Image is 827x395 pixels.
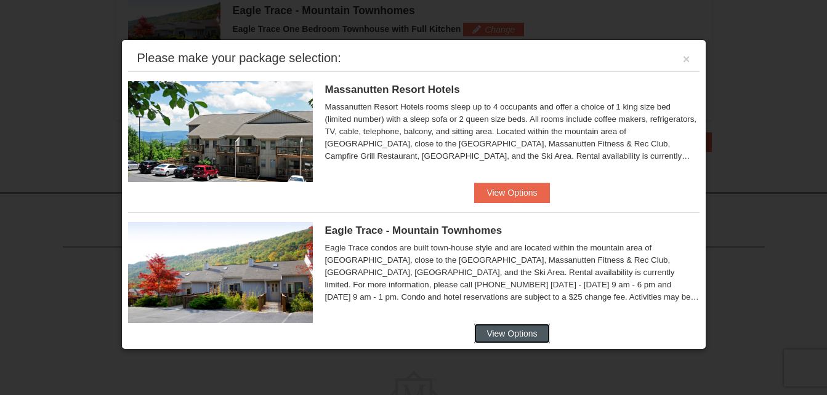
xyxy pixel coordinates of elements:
[325,225,502,236] span: Eagle Trace - Mountain Townhomes
[325,101,700,162] div: Massanutten Resort Hotels rooms sleep up to 4 occupants and offer a choice of 1 king size bed (li...
[128,81,313,182] img: 19219026-1-e3b4ac8e.jpg
[474,324,549,343] button: View Options
[325,84,460,95] span: Massanutten Resort Hotels
[128,222,313,323] img: 19218983-1-9b289e55.jpg
[137,52,341,64] div: Please make your package selection:
[474,183,549,202] button: View Options
[683,53,690,65] button: ×
[325,242,700,303] div: Eagle Trace condos are built town-house style and are located within the mountain area of [GEOGRA...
